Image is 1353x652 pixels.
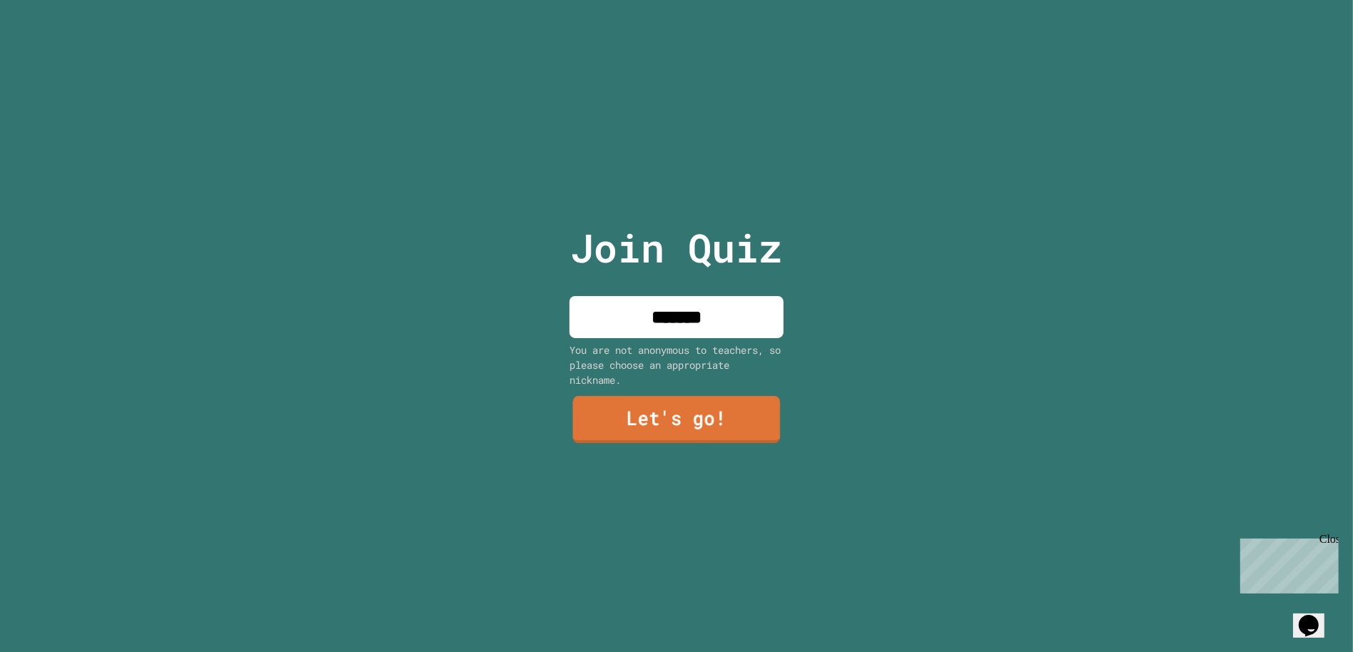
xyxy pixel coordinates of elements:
a: Let's go! [573,396,781,443]
iframe: chat widget [1293,595,1339,638]
div: Chat with us now!Close [6,6,98,91]
iframe: chat widget [1235,533,1339,594]
div: You are not anonymous to teachers, so please choose an appropriate nickname. [569,342,784,387]
p: Join Quiz [571,218,783,277]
